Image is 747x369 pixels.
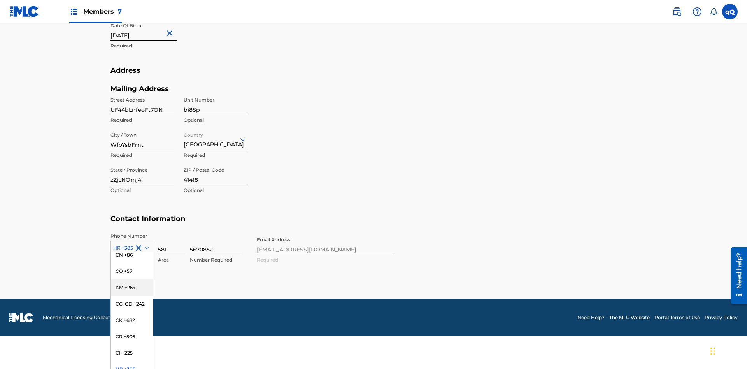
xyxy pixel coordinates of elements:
p: Number Required [190,257,240,264]
div: Help [689,4,705,19]
p: Optional [184,117,247,124]
div: CK +682 [111,312,153,329]
div: Drag [710,339,715,363]
a: Privacy Policy [705,314,738,321]
img: help [693,7,702,16]
div: CN +86 [111,247,153,263]
p: Optional [184,187,247,194]
div: CG, CD +242 [111,296,153,312]
div: User Menu [722,4,738,19]
button: Close [165,21,177,45]
p: Required [110,42,247,49]
p: Area [158,257,185,264]
span: Mechanical Licensing Collective © 2025 [43,314,133,321]
iframe: Chat Widget [708,332,747,369]
iframe: Resource Center [725,244,747,308]
p: Required [110,117,174,124]
h5: Contact Information [110,214,637,233]
img: logo [9,313,33,322]
label: Country [184,127,203,139]
h5: Address [110,66,637,84]
p: Required [184,152,247,159]
img: search [672,7,682,16]
div: CR +506 [111,329,153,345]
a: Portal Terms of Use [654,314,700,321]
img: Top Rightsholders [69,7,79,16]
a: Need Help? [577,314,605,321]
a: The MLC Website [609,314,650,321]
a: Public Search [669,4,685,19]
p: Optional [110,187,174,194]
div: [GEOGRAPHIC_DATA] [184,130,247,149]
span: Members [83,7,122,16]
div: KM +269 [111,279,153,296]
div: CI +225 [111,345,153,361]
img: MLC Logo [9,6,39,17]
div: Notifications [710,8,717,16]
h5: Mailing Address [110,84,247,93]
p: Required [110,152,174,159]
span: 7 [118,8,122,15]
div: CO +57 [111,263,153,279]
